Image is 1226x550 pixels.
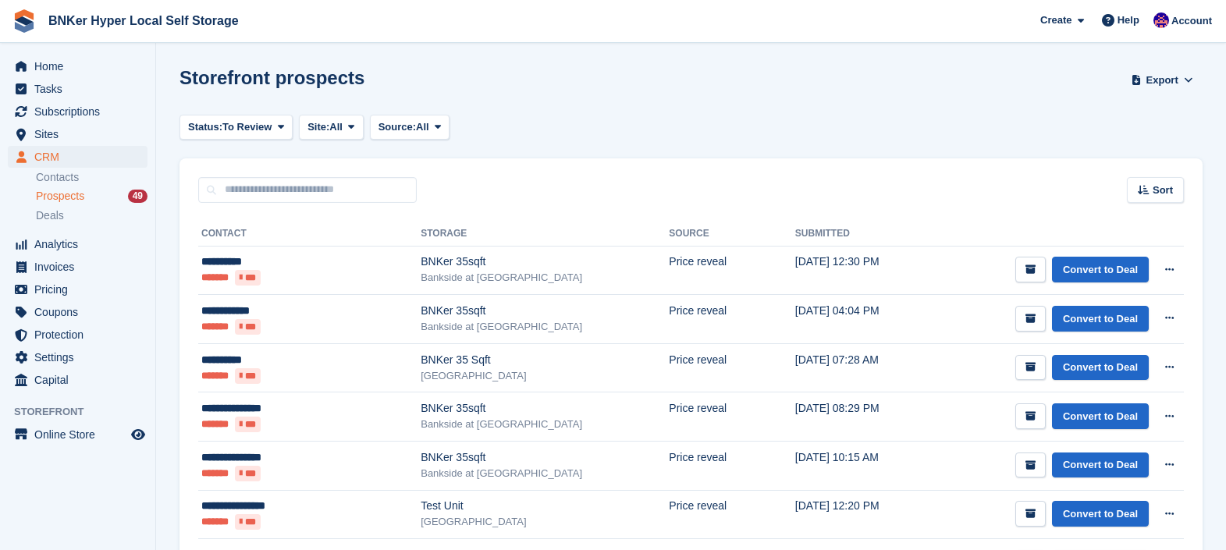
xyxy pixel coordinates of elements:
[669,343,795,392] td: Price reveal
[1052,501,1149,527] a: Convert to Deal
[34,279,128,300] span: Pricing
[795,246,925,295] td: [DATE] 12:30 PM
[36,188,147,204] a: Prospects 49
[8,369,147,391] a: menu
[795,490,925,539] td: [DATE] 12:20 PM
[34,123,128,145] span: Sites
[8,55,147,77] a: menu
[128,190,147,203] div: 49
[795,392,925,442] td: [DATE] 08:29 PM
[1128,67,1196,93] button: Export
[370,115,450,140] button: Source: All
[421,498,669,514] div: Test Unit
[421,303,669,319] div: BNKer 35sqft
[421,400,669,417] div: BNKer 35sqft
[34,346,128,368] span: Settings
[1052,403,1149,429] a: Convert to Deal
[34,424,128,445] span: Online Store
[12,9,36,33] img: stora-icon-8386f47178a22dfd0bd8f6a31ec36ba5ce8667c1dd55bd0f319d3a0aa187defe.svg
[34,146,128,168] span: CRM
[299,115,364,140] button: Site: All
[8,146,147,168] a: menu
[421,254,669,270] div: BNKer 35sqft
[222,119,272,135] span: To Review
[36,208,147,224] a: Deals
[188,119,222,135] span: Status:
[34,369,128,391] span: Capital
[307,119,329,135] span: Site:
[421,449,669,466] div: BNKer 35sqft
[378,119,416,135] span: Source:
[14,404,155,420] span: Storefront
[1146,73,1178,88] span: Export
[8,123,147,145] a: menu
[1052,355,1149,381] a: Convert to Deal
[416,119,429,135] span: All
[669,392,795,442] td: Price reveal
[421,352,669,368] div: BNKer 35 Sqft
[34,101,128,122] span: Subscriptions
[34,301,128,323] span: Coupons
[669,490,795,539] td: Price reveal
[795,442,925,491] td: [DATE] 10:15 AM
[36,170,147,185] a: Contacts
[669,442,795,491] td: Price reveal
[1040,12,1071,28] span: Create
[129,425,147,444] a: Preview store
[669,222,795,247] th: Source
[421,368,669,384] div: [GEOGRAPHIC_DATA]
[34,256,128,278] span: Invoices
[795,222,925,247] th: Submitted
[421,270,669,286] div: Bankside at [GEOGRAPHIC_DATA]
[421,417,669,432] div: Bankside at [GEOGRAPHIC_DATA]
[421,319,669,335] div: Bankside at [GEOGRAPHIC_DATA]
[1052,257,1149,282] a: Convert to Deal
[1052,452,1149,478] a: Convert to Deal
[34,55,128,77] span: Home
[8,101,147,122] a: menu
[421,514,669,530] div: [GEOGRAPHIC_DATA]
[669,246,795,295] td: Price reveal
[8,78,147,100] a: menu
[34,233,128,255] span: Analytics
[36,208,64,223] span: Deals
[8,346,147,368] a: menu
[34,78,128,100] span: Tasks
[8,301,147,323] a: menu
[34,324,128,346] span: Protection
[795,343,925,392] td: [DATE] 07:28 AM
[179,115,293,140] button: Status: To Review
[421,222,669,247] th: Storage
[8,279,147,300] a: menu
[669,295,795,344] td: Price reveal
[42,8,245,34] a: BNKer Hyper Local Self Storage
[1153,12,1169,28] img: David Fricker
[8,324,147,346] a: menu
[795,295,925,344] td: [DATE] 04:04 PM
[1118,12,1139,28] span: Help
[8,256,147,278] a: menu
[36,189,84,204] span: Prospects
[198,222,421,247] th: Contact
[8,233,147,255] a: menu
[1153,183,1173,198] span: Sort
[179,67,364,88] h1: Storefront prospects
[1171,13,1212,29] span: Account
[1052,306,1149,332] a: Convert to Deal
[8,424,147,445] a: menu
[329,119,343,135] span: All
[421,466,669,481] div: Bankside at [GEOGRAPHIC_DATA]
